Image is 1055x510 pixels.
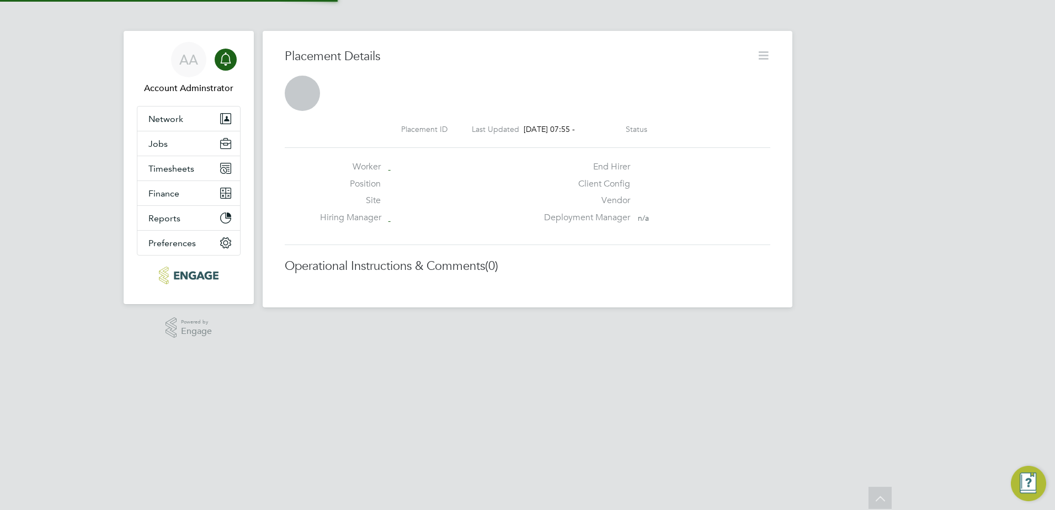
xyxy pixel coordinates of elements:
h3: Placement Details [285,49,748,65]
span: AA [179,52,198,67]
button: Reports [137,206,240,230]
button: Preferences [137,231,240,255]
span: (0) [485,258,498,273]
span: Finance [148,188,179,199]
a: Go to home page [137,267,241,284]
h3: Operational Instructions & Comments [285,258,770,274]
label: Status [626,124,647,134]
span: Account Adminstrator [137,82,241,95]
button: Jobs [137,131,240,156]
label: End Hirer [537,161,630,173]
button: Network [137,107,240,131]
label: Deployment Manager [537,212,630,224]
span: Timesheets [148,163,194,174]
label: Hiring Manager [320,212,381,224]
img: protocol-logo-retina.png [159,267,218,284]
span: Preferences [148,238,196,248]
nav: Main navigation [124,31,254,304]
label: Client Config [537,178,630,190]
label: Site [320,195,381,206]
label: Position [320,178,381,190]
label: Placement ID [401,124,447,134]
span: n/a [638,213,649,223]
span: Network [148,114,183,124]
label: Last Updated [472,124,519,134]
button: Engage Resource Center [1011,466,1046,501]
button: Timesheets [137,156,240,180]
span: Reports [148,213,180,224]
span: Engage [181,327,212,336]
label: Vendor [537,195,630,206]
button: Finance [137,181,240,205]
span: Powered by [181,317,212,327]
a: AAAccount Adminstrator [137,42,241,95]
span: Jobs [148,139,168,149]
span: [DATE] 07:55 - [524,124,575,134]
a: Powered byEngage [166,317,212,338]
label: Worker [320,161,381,173]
